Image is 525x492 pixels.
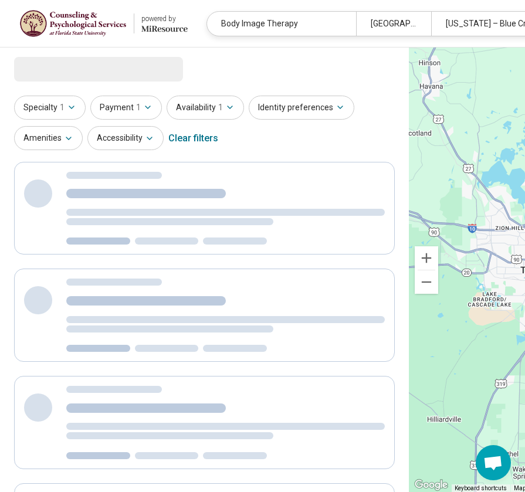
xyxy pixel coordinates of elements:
[19,9,127,38] img: Florida State University
[141,13,188,24] div: powered by
[167,96,244,120] button: Availability1
[90,96,162,120] button: Payment1
[14,96,86,120] button: Specialty1
[476,445,511,480] div: Open chat
[87,126,164,150] button: Accessibility
[356,12,431,36] div: [GEOGRAPHIC_DATA], [GEOGRAPHIC_DATA]
[207,12,356,36] div: Body Image Therapy
[136,101,141,114] span: 1
[218,101,223,114] span: 1
[14,57,113,80] span: Loading...
[415,270,438,294] button: Zoom out
[415,246,438,270] button: Zoom in
[60,101,65,114] span: 1
[168,124,218,152] div: Clear filters
[249,96,354,120] button: Identity preferences
[14,126,83,150] button: Amenities
[19,9,188,38] a: Florida State Universitypowered by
